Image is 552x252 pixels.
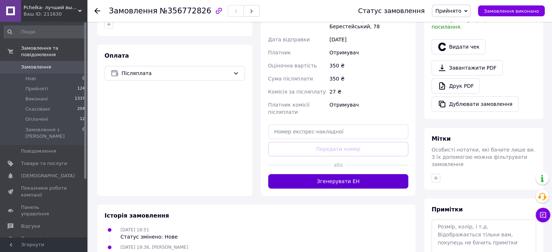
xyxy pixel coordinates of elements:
[268,89,326,95] span: Комісія за післяплату
[21,173,75,179] span: [DEMOGRAPHIC_DATA]
[268,174,409,189] button: Згенерувати ЕН
[21,148,56,154] span: Повідомлення
[432,96,519,112] button: Дублювати замовлення
[268,63,317,69] span: Оціночна вартість
[77,86,85,92] span: 124
[122,69,230,77] span: Післяплата
[77,106,85,112] span: 204
[358,7,425,15] div: Статус замовлення
[21,223,40,230] span: Відгуки
[82,75,85,82] span: 0
[268,102,310,115] span: Платник комісії післяплати
[25,96,48,102] span: Виконані
[432,39,486,54] button: Видати чек
[105,212,169,219] span: Історія замовлення
[120,227,149,232] span: [DATE] 18:51
[25,116,48,123] span: Оплачені
[435,8,461,14] span: Прийнято
[25,75,36,82] span: Нові
[268,124,409,139] input: Номер експрес-накладної
[328,72,410,85] div: 350 ₴
[536,208,550,222] button: Чат з покупцем
[331,161,345,169] span: або
[21,45,87,58] span: Замовлення та повідомлення
[94,7,100,15] div: Повернутися назад
[432,60,503,75] a: Завантажити PDF
[21,235,41,242] span: Покупці
[328,98,410,119] div: Отримувач
[4,25,86,38] input: Пошук
[25,86,48,92] span: Прийняті
[25,127,82,140] span: Замовлення з [PERSON_NAME]
[24,11,87,17] div: Ваш ID: 211630
[268,50,291,55] span: Платник
[432,78,480,94] a: Друк PDF
[75,96,85,102] span: 1337
[105,52,129,59] span: Оплата
[432,9,533,30] span: У вас є 29 днів, щоб відправити запит на відгук покупцеві, скопіювавши посилання.
[328,46,410,59] div: Отримувач
[25,106,50,112] span: Скасовані
[24,4,78,11] span: Pchelka- лучший выбор
[82,127,85,140] span: 0
[328,33,410,46] div: [DATE]
[432,206,463,213] span: Примітки
[268,76,313,82] span: Сума післяплати
[80,116,85,123] span: 12
[478,5,545,16] button: Замовлення виконано
[160,7,211,15] span: №356772826
[21,160,67,167] span: Товари та послуги
[268,37,310,42] span: Дата відправки
[109,7,158,15] span: Замовлення
[484,8,539,14] span: Замовлення виконано
[21,64,51,70] span: Замовлення
[432,147,535,167] span: Особисті нотатки, які бачите лише ви. З їх допомогою можна фільтрувати замовлення
[21,204,67,217] span: Панель управління
[328,59,410,72] div: 350 ₴
[120,245,188,250] span: [DATE] 19:36, [PERSON_NAME]
[432,135,451,142] span: Мітки
[328,85,410,98] div: 27 ₴
[21,185,67,198] span: Показники роботи компанії
[120,233,178,240] div: Статус змінено: Нове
